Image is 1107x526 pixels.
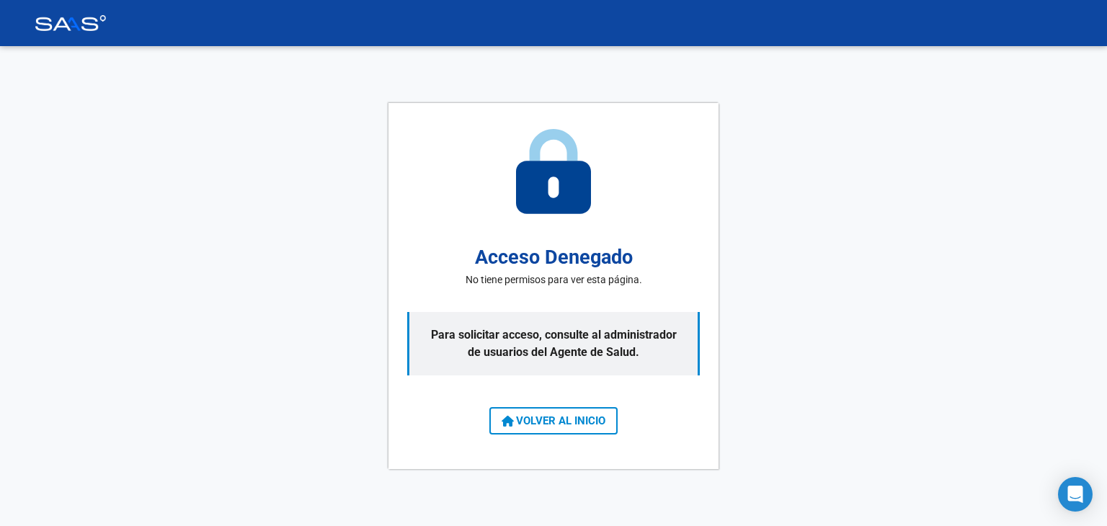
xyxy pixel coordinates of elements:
[407,312,700,375] p: Para solicitar acceso, consulte al administrador de usuarios del Agente de Salud.
[466,272,642,287] p: No tiene permisos para ver esta página.
[1058,477,1093,512] div: Open Intercom Messenger
[35,15,107,31] img: Logo SAAS
[475,243,633,272] h2: Acceso Denegado
[489,407,618,434] button: VOLVER AL INICIO
[502,414,605,427] span: VOLVER AL INICIO
[516,129,591,214] img: access-denied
